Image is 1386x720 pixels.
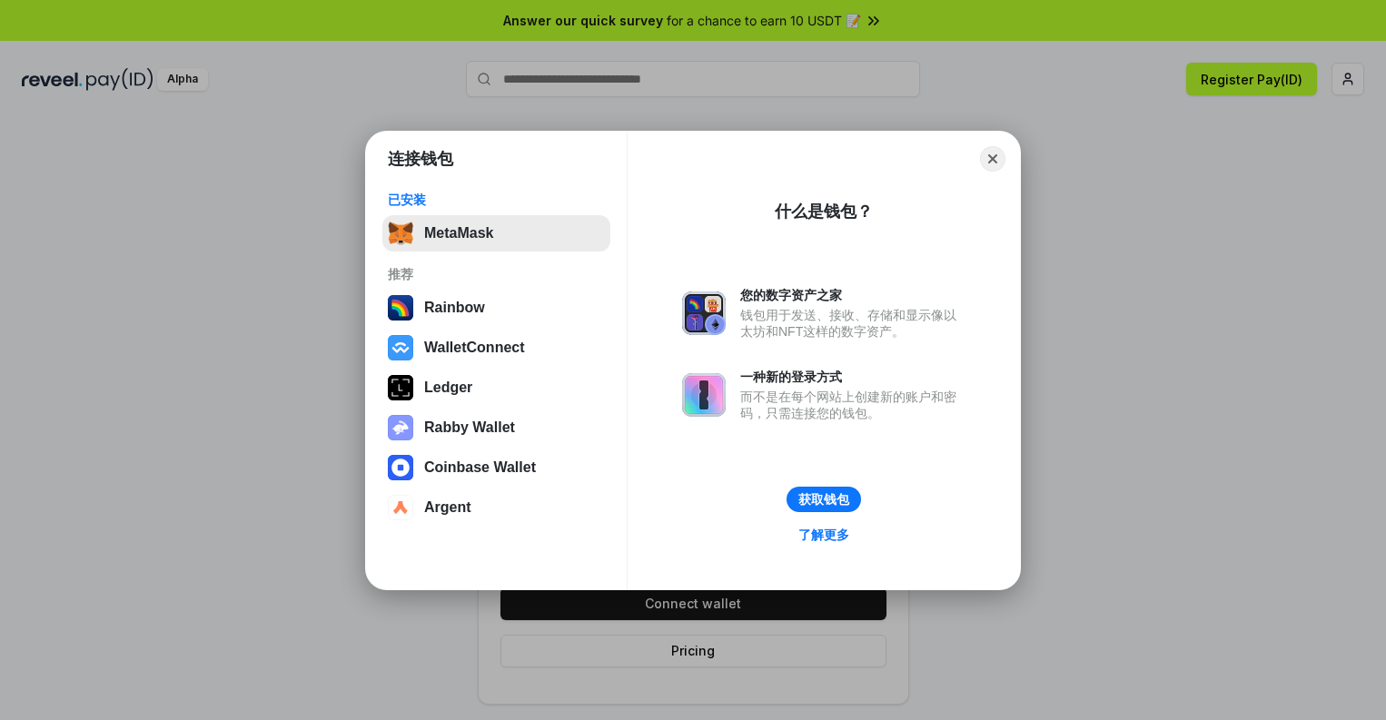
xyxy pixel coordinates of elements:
img: svg+xml,%3Csvg%20xmlns%3D%22http%3A%2F%2Fwww.w3.org%2F2000%2Fsvg%22%20fill%3D%22none%22%20viewBox... [388,415,413,440]
img: svg+xml,%3Csvg%20width%3D%22120%22%20height%3D%22120%22%20viewBox%3D%220%200%20120%20120%22%20fil... [388,295,413,321]
button: Rainbow [382,290,610,326]
div: 一种新的登录方式 [740,369,965,385]
button: Ledger [382,370,610,406]
img: svg+xml,%3Csvg%20width%3D%2228%22%20height%3D%2228%22%20viewBox%3D%220%200%2028%2028%22%20fill%3D... [388,455,413,480]
img: svg+xml,%3Csvg%20width%3D%2228%22%20height%3D%2228%22%20viewBox%3D%220%200%2028%2028%22%20fill%3D... [388,495,413,520]
div: WalletConnect [424,340,525,356]
button: Close [980,146,1005,172]
div: Rainbow [424,300,485,316]
button: Coinbase Wallet [382,449,610,486]
a: 了解更多 [787,523,860,547]
div: Coinbase Wallet [424,459,536,476]
div: 推荐 [388,266,605,282]
div: 什么是钱包？ [775,201,873,222]
div: MetaMask [424,225,493,242]
img: svg+xml,%3Csvg%20xmlns%3D%22http%3A%2F%2Fwww.w3.org%2F2000%2Fsvg%22%20width%3D%2228%22%20height%3... [388,375,413,400]
div: 而不是在每个网站上创建新的账户和密码，只需连接您的钱包。 [740,389,965,421]
button: 获取钱包 [787,487,861,512]
button: MetaMask [382,215,610,252]
div: Rabby Wallet [424,419,515,436]
h1: 连接钱包 [388,148,453,170]
div: Ledger [424,380,472,396]
button: Rabby Wallet [382,409,610,446]
img: svg+xml,%3Csvg%20width%3D%2228%22%20height%3D%2228%22%20viewBox%3D%220%200%2028%2028%22%20fill%3D... [388,335,413,360]
div: 您的数字资产之家 [740,287,965,303]
img: svg+xml,%3Csvg%20xmlns%3D%22http%3A%2F%2Fwww.w3.org%2F2000%2Fsvg%22%20fill%3D%22none%22%20viewBox... [682,291,726,335]
img: svg+xml,%3Csvg%20xmlns%3D%22http%3A%2F%2Fwww.w3.org%2F2000%2Fsvg%22%20fill%3D%22none%22%20viewBox... [682,373,726,417]
img: svg+xml,%3Csvg%20fill%3D%22none%22%20height%3D%2233%22%20viewBox%3D%220%200%2035%2033%22%20width%... [388,221,413,246]
button: WalletConnect [382,330,610,366]
div: Argent [424,499,471,516]
div: 已安装 [388,192,605,208]
button: Argent [382,489,610,526]
div: 了解更多 [798,527,849,543]
div: 获取钱包 [798,491,849,508]
div: 钱包用于发送、接收、存储和显示像以太坊和NFT这样的数字资产。 [740,307,965,340]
